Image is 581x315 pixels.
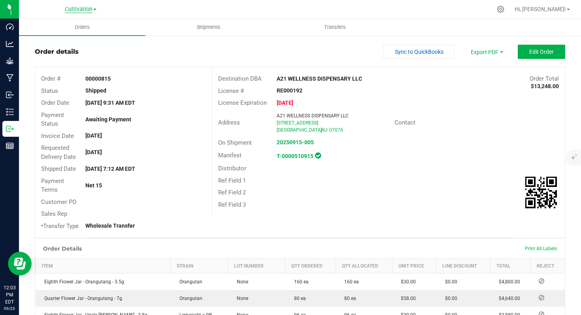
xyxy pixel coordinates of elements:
strong: [DATE] [85,132,102,139]
span: Sales Rep [41,210,67,217]
th: Unit Price [392,259,436,274]
inline-svg: Dashboard [6,23,14,31]
span: Order Total [530,75,559,82]
span: Contact [394,119,415,126]
strong: [DATE] [277,100,293,106]
span: $0.00 [441,279,457,285]
span: $58.00 [397,296,416,301]
inline-svg: Analytics [6,40,14,48]
span: Invoice Date [41,132,74,140]
span: Address [218,119,240,126]
span: Reject Inventory [536,295,547,300]
span: On Shipment [218,139,252,146]
qrcode: 00000815 [525,177,557,208]
th: Item [36,259,171,274]
strong: Shipped [85,87,106,94]
span: 80 ea [340,296,356,301]
span: [STREET_ADDRESS] [277,120,318,126]
a: 20250915-005 [277,139,314,145]
inline-svg: Manufacturing [6,74,14,82]
strong: A21 WELLNESS DISPENSARY LLC [277,75,362,82]
a: Transfers [272,19,398,36]
inline-svg: Inbound [6,91,14,99]
span: Manifest [218,152,241,159]
span: Payment Status [41,111,64,128]
span: Hi, [PERSON_NAME]! [515,6,566,12]
button: Edit Order [518,45,565,59]
span: Transfers [313,24,357,31]
span: Quarter Flower Jar - Orangutang - 7g [40,296,122,301]
strong: [DATE] 7:12 AM EDT [85,166,135,172]
img: Scan me! [525,177,557,208]
span: 80 ea [290,296,306,301]
span: None [233,279,248,285]
a: Shipments [145,19,272,36]
span: Sync to QuickBooks [395,49,443,55]
span: 160 ea [290,279,309,285]
span: Status [41,87,58,94]
span: Customer PO [41,198,76,206]
inline-svg: Grow [6,57,14,65]
span: Order Date [41,99,69,106]
span: In Sync [315,151,321,160]
span: $4,800.00 [495,279,520,285]
a: T-0000510915 [277,153,313,159]
span: [GEOGRAPHIC_DATA] [277,127,322,133]
span: Ref Field 2 [218,189,246,196]
span: NJ [321,127,328,133]
span: Edit Order [529,49,554,55]
span: Destination DBA [218,75,262,82]
span: License Expiration [218,99,267,106]
p: 12:03 PM EDT [4,284,15,306]
strong: Net 15 [85,182,102,189]
strong: Wholesale Transfer [85,223,135,229]
h1: Order Details [43,245,82,252]
div: Manage settings [496,6,506,13]
span: A21 WELLNESS DISPENSARY LLC [277,113,349,119]
th: Qty Allocated [336,259,392,274]
span: 160 ea [340,279,359,285]
th: Lot Number [228,259,285,274]
iframe: Resource center [8,252,32,275]
li: Export PDF [462,45,510,59]
div: Order details [35,47,79,57]
span: Payment Terms [41,177,64,194]
th: Line Discount [436,259,490,274]
p: 09/23 [4,306,15,311]
span: , [321,127,321,133]
strong: [DATE] [85,149,102,155]
span: Orders [64,24,100,31]
span: Ref Field 3 [218,201,246,208]
span: Eighth Flower Jar - Orangutang - 3.5g [40,279,124,285]
inline-svg: Outbound [6,125,14,133]
span: Orangutan [175,296,202,301]
th: Qty Ordered [285,259,336,274]
strong: RE000192 [277,87,302,94]
span: Reject Inventory [536,279,547,283]
th: Reject [531,259,565,274]
span: Shipped Date [41,165,76,172]
span: Distributor [218,165,246,172]
span: $30.00 [397,279,416,285]
span: Cultivation [65,6,92,13]
strong: $13,248.00 [531,83,559,89]
span: Orangutan [175,279,202,285]
th: Total [490,259,530,274]
span: Transfer Type [41,223,79,230]
span: Order # [41,75,60,82]
span: None [233,296,248,301]
strong: [DATE] 9:31 AM EDT [85,100,135,106]
inline-svg: Inventory [6,108,14,116]
span: Ref Field 1 [218,177,246,184]
strong: Awaiting Payment [85,116,131,123]
strong: 00000815 [85,75,111,82]
th: Strain [171,259,228,274]
a: Orders [19,19,145,36]
span: Requested Delivery Date [41,144,76,160]
span: $4,640.00 [495,296,520,301]
span: Print All Labels [525,246,557,251]
span: $0.00 [441,296,457,301]
span: License # [218,87,244,94]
